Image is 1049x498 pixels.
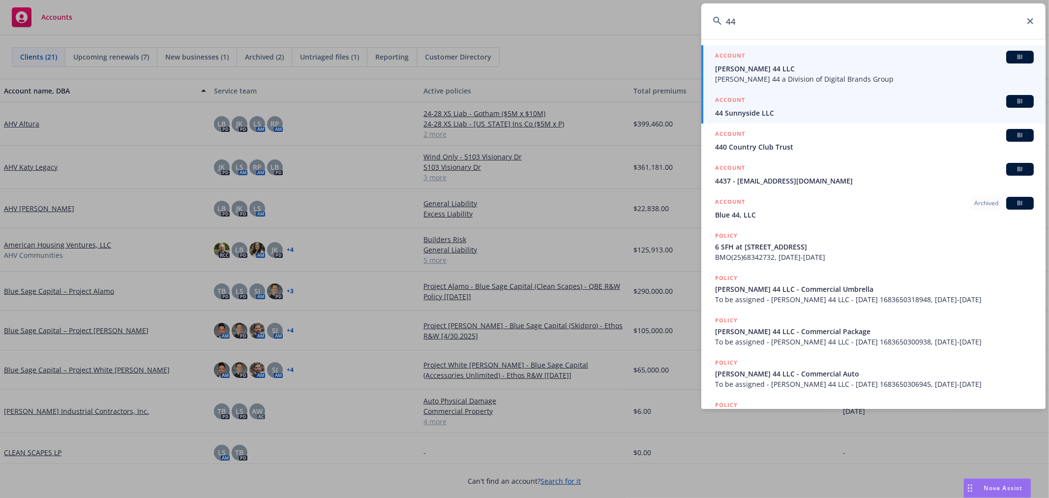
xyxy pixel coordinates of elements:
span: 440 Country Club Trust [715,142,1034,152]
h5: POLICY [715,400,738,410]
span: [PERSON_NAME] 44 a Division of Digital Brands Group [715,74,1034,84]
h5: ACCOUNT [715,51,745,62]
a: ACCOUNTArchivedBIBlue 44, LLC [701,191,1046,225]
h5: ACCOUNT [715,197,745,209]
a: ACCOUNTBI44 Sunnyside LLC [701,90,1046,124]
span: 6 SFH at [STREET_ADDRESS] [715,242,1034,252]
span: BI [1010,165,1030,174]
span: BI [1010,97,1030,106]
span: 44 Sunnyside LLC [715,108,1034,118]
span: BI [1010,199,1030,208]
span: Blue 44, LLC [715,210,1034,220]
span: To be assigned - [PERSON_NAME] 44 LLC - [DATE] 1683650306945, [DATE]-[DATE] [715,379,1034,389]
span: BMO(25)68342732, [DATE]-[DATE] [715,252,1034,262]
span: BI [1010,53,1030,62]
span: [PERSON_NAME] 44 LLC - Commercial Umbrella [715,284,1034,294]
span: Nova Assist [984,484,1023,492]
a: POLICY [701,395,1046,437]
span: To be assigned - [PERSON_NAME] 44 LLC - [DATE] 1683650318948, [DATE]-[DATE] [715,294,1034,305]
a: ACCOUNTBI4437 - [EMAIL_ADDRESS][DOMAIN_NAME] [701,157,1046,191]
h5: ACCOUNT [715,95,745,107]
span: [PERSON_NAME] 44 LLC - Commercial Package [715,326,1034,337]
span: [PERSON_NAME] 44 LLC [715,63,1034,74]
span: [PERSON_NAME] 44 LLC - Commercial Auto [715,369,1034,379]
a: POLICY[PERSON_NAME] 44 LLC - Commercial UmbrellaTo be assigned - [PERSON_NAME] 44 LLC - [DATE] 16... [701,268,1046,310]
h5: ACCOUNT [715,129,745,141]
input: Search... [701,3,1046,39]
a: ACCOUNTBI440 Country Club Trust [701,124,1046,157]
span: Archived [974,199,998,208]
h5: POLICY [715,273,738,283]
h5: POLICY [715,315,738,325]
a: POLICY[PERSON_NAME] 44 LLC - Commercial PackageTo be assigned - [PERSON_NAME] 44 LLC - [DATE] 168... [701,310,1046,352]
div: Drag to move [964,479,976,498]
button: Nova Assist [963,478,1031,498]
a: POLICY[PERSON_NAME] 44 LLC - Commercial AutoTo be assigned - [PERSON_NAME] 44 LLC - [DATE] 168365... [701,352,1046,395]
a: POLICY6 SFH at [STREET_ADDRESS]BMO(25)68342732, [DATE]-[DATE] [701,225,1046,268]
h5: POLICY [715,358,738,368]
h5: ACCOUNT [715,163,745,175]
span: To be assigned - [PERSON_NAME] 44 LLC - [DATE] 1683650300938, [DATE]-[DATE] [715,337,1034,347]
h5: POLICY [715,231,738,241]
span: 4437 - [EMAIL_ADDRESS][DOMAIN_NAME] [715,176,1034,186]
a: ACCOUNTBI[PERSON_NAME] 44 LLC[PERSON_NAME] 44 a Division of Digital Brands Group [701,45,1046,90]
span: BI [1010,131,1030,140]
